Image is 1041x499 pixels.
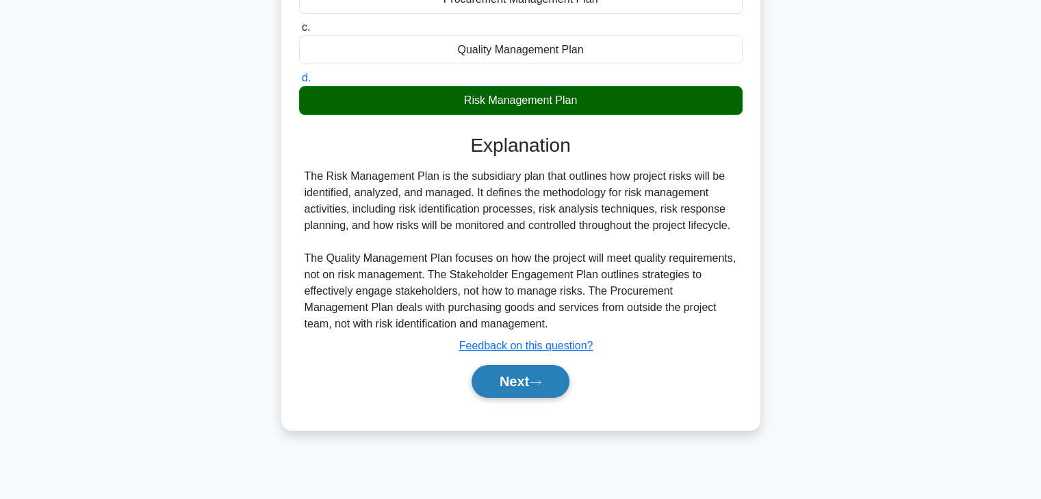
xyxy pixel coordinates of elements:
span: c. [302,21,310,33]
div: The Risk Management Plan is the subsidiary plan that outlines how project risks will be identifie... [305,168,737,332]
div: Risk Management Plan [299,86,743,115]
a: Feedback on this question? [459,340,593,351]
span: d. [302,72,311,83]
h3: Explanation [307,134,734,157]
button: Next [472,365,569,398]
div: Quality Management Plan [299,36,743,64]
